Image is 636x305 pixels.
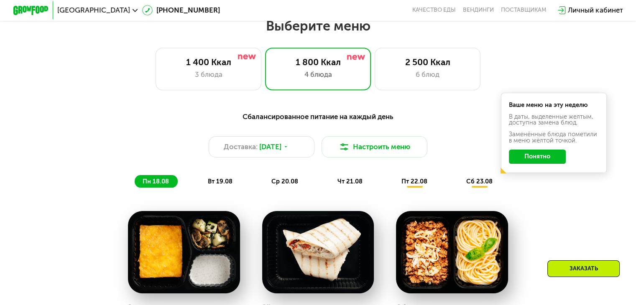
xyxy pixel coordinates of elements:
[466,178,493,185] span: сб 23.08
[463,7,494,14] a: Вендинги
[509,114,599,126] div: В даты, выделенные желтым, доступна замена блюд.
[322,136,428,158] button: Настроить меню
[57,7,130,14] span: [GEOGRAPHIC_DATA]
[143,178,169,185] span: пн 18.08
[337,178,362,185] span: чт 21.08
[208,178,232,185] span: вт 19.08
[224,142,258,152] span: Доставка:
[28,18,608,34] h2: Выберите меню
[568,5,623,15] div: Личный кабинет
[142,5,220,15] a: [PHONE_NUMBER]
[509,102,599,108] div: Ваше меню на эту неделю
[401,178,427,185] span: пт 22.08
[274,57,362,67] div: 1 800 Ккал
[271,178,298,185] span: ср 20.08
[384,57,471,67] div: 2 500 Ккал
[501,7,547,14] div: поставщикам
[165,57,252,67] div: 1 400 Ккал
[547,260,620,277] div: Заказать
[509,131,599,144] div: Заменённые блюда пометили в меню жёлтой точкой.
[165,69,252,80] div: 3 блюда
[384,69,471,80] div: 6 блюд
[509,150,566,164] button: Понятно
[274,69,362,80] div: 4 блюда
[259,142,281,152] span: [DATE]
[56,111,580,122] div: Сбалансированное питание на каждый день
[412,7,456,14] a: Качество еды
